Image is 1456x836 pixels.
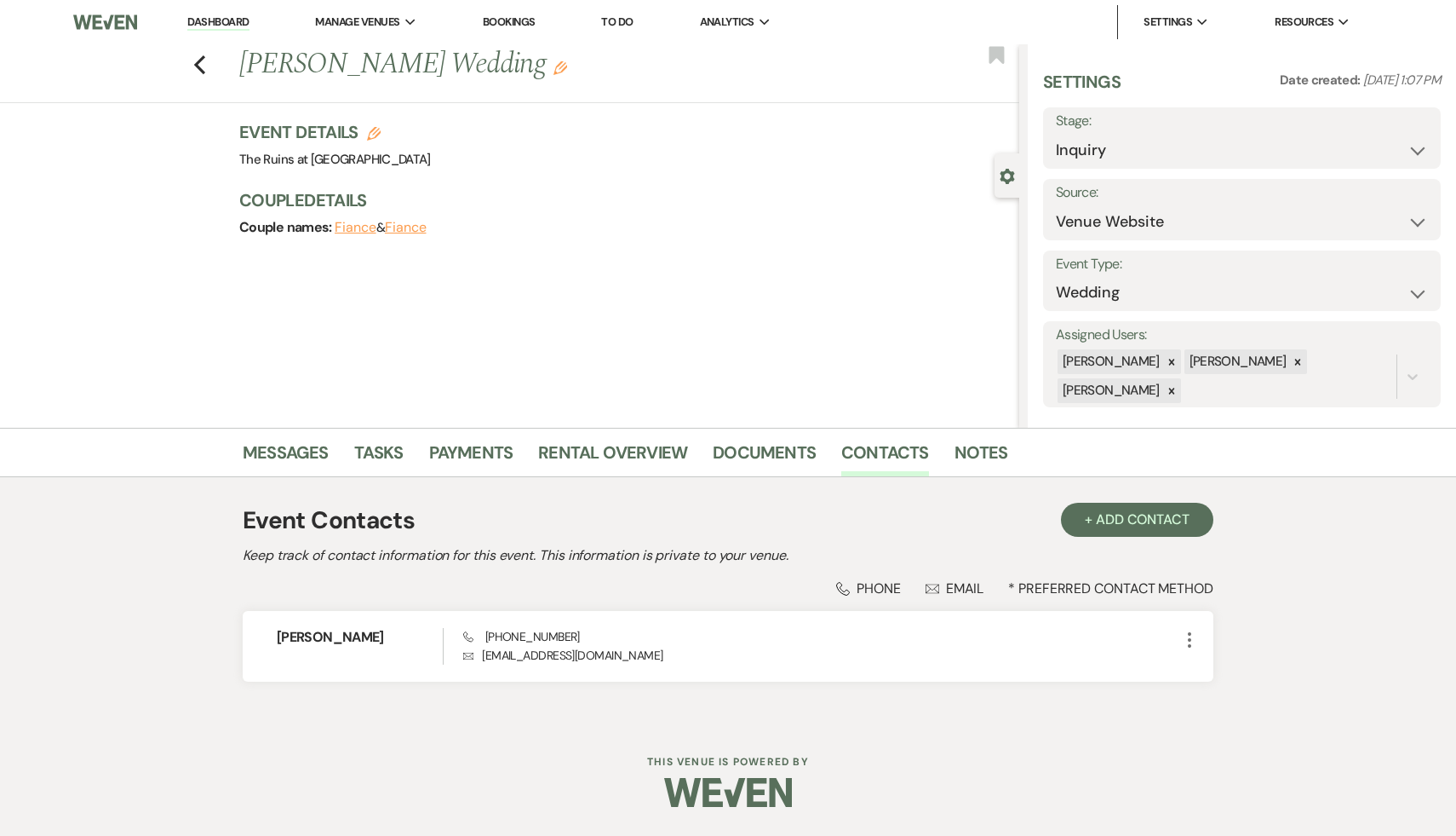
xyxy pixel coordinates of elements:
[1061,503,1213,537] button: + Add Contact
[1043,70,1121,107] h3: Settings
[483,14,536,29] a: Bookings
[700,14,754,31] span: Analytics
[538,439,687,476] a: Rental Overview
[463,646,1179,665] p: [EMAIL_ADDRESS][DOMAIN_NAME]
[954,439,1008,476] a: Notes
[243,503,415,539] h1: Event Contacts
[239,218,335,236] span: Couple names:
[463,629,580,644] span: [PHONE_NUMBER]
[187,14,249,31] a: Dashboard
[713,439,816,476] a: Documents
[1056,109,1428,134] label: Stage:
[335,221,376,234] button: Fiance
[385,221,427,234] button: Fiance
[1058,378,1162,403] div: [PERSON_NAME]
[239,44,857,85] h1: [PERSON_NAME] Wedding
[553,60,567,75] button: Edit
[243,579,1213,597] div: * Preferred Contact Method
[1058,349,1162,374] div: [PERSON_NAME]
[315,14,399,31] span: Manage Venues
[1056,323,1428,348] label: Assigned Users:
[354,439,404,476] a: Tasks
[277,628,443,647] h6: [PERSON_NAME]
[1275,14,1333,31] span: Resources
[926,579,984,597] div: Email
[1056,181,1428,205] label: Source:
[1363,72,1441,89] span: [DATE] 1:07 PM
[1280,72,1363,89] span: Date created:
[836,579,901,597] div: Phone
[73,4,138,40] img: Weven Logo
[429,439,513,476] a: Payments
[1144,14,1192,31] span: Settings
[239,120,431,144] h3: Event Details
[239,151,431,168] span: The Ruins at [GEOGRAPHIC_DATA]
[335,219,426,236] span: &
[243,545,1213,566] h2: Keep track of contact information for this event. This information is private to your venue.
[1056,252,1428,277] label: Event Type:
[841,439,929,476] a: Contacts
[239,188,1002,212] h3: Couple Details
[243,439,329,476] a: Messages
[664,763,792,822] img: Weven Logo
[1000,167,1015,183] button: Close lead details
[601,14,633,29] a: To Do
[1184,349,1289,374] div: [PERSON_NAME]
